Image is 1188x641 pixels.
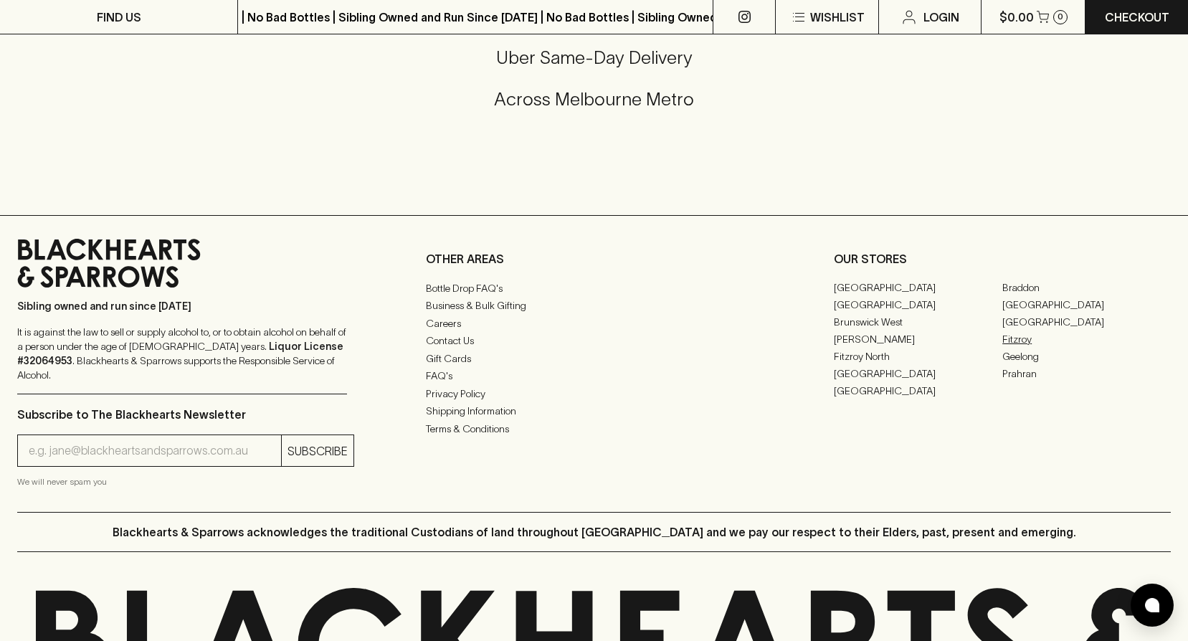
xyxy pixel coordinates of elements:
[282,435,353,466] button: SUBSCRIBE
[999,9,1034,26] p: $0.00
[834,331,1002,348] a: [PERSON_NAME]
[1145,598,1159,612] img: bubble-icon
[426,332,763,349] a: Contact Us
[17,46,1171,70] h5: Uber Same-Day Delivery
[426,297,763,314] a: Business & Bulk Gifting
[834,279,1002,296] a: [GEOGRAPHIC_DATA]
[426,402,763,419] a: Shipping Information
[113,523,1076,541] p: Blackhearts & Sparrows acknowledges the traditional Custodians of land throughout [GEOGRAPHIC_DAT...
[426,350,763,367] a: Gift Cards
[288,442,348,460] p: SUBSCRIBE
[426,250,763,267] p: OTHER AREAS
[426,420,763,437] a: Terms & Conditions
[17,87,1171,111] h5: Across Melbourne Metro
[834,348,1002,365] a: Fitzroy North
[1002,313,1171,331] a: [GEOGRAPHIC_DATA]
[426,315,763,332] a: Careers
[1002,331,1171,348] a: Fitzroy
[834,296,1002,313] a: [GEOGRAPHIC_DATA]
[1002,279,1171,296] a: Braddon
[17,475,354,489] p: We will never spam you
[17,325,347,382] p: It is against the law to sell or supply alcohol to, or to obtain alcohol on behalf of a person un...
[426,280,763,297] a: Bottle Drop FAQ's
[426,367,763,384] a: FAQ's
[17,299,347,313] p: Sibling owned and run since [DATE]
[426,385,763,402] a: Privacy Policy
[1105,9,1169,26] p: Checkout
[834,250,1171,267] p: OUR STORES
[834,382,1002,399] a: [GEOGRAPHIC_DATA]
[834,365,1002,382] a: [GEOGRAPHIC_DATA]
[17,406,354,423] p: Subscribe to The Blackhearts Newsletter
[1002,348,1171,365] a: Geelong
[1058,13,1063,21] p: 0
[97,9,141,26] p: FIND US
[810,9,865,26] p: Wishlist
[923,9,959,26] p: Login
[1002,296,1171,313] a: [GEOGRAPHIC_DATA]
[29,440,281,462] input: e.g. jane@blackheartsandsparrows.com.au
[1002,365,1171,382] a: Prahran
[834,313,1002,331] a: Brunswick West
